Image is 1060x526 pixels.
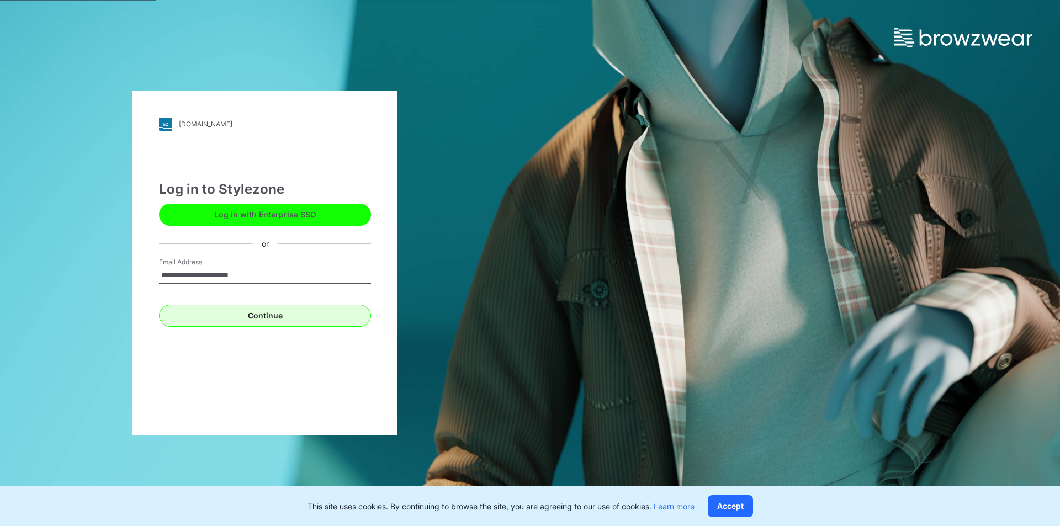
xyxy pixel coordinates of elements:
[159,118,371,131] a: [DOMAIN_NAME]
[708,495,753,517] button: Accept
[894,28,1032,47] img: browzwear-logo.e42bd6dac1945053ebaf764b6aa21510.svg
[159,305,371,327] button: Continue
[159,179,371,199] div: Log in to Stylezone
[159,118,172,131] img: stylezone-logo.562084cfcfab977791bfbf7441f1a819.svg
[159,204,371,226] button: Log in with Enterprise SSO
[253,238,278,249] div: or
[179,120,232,128] div: [DOMAIN_NAME]
[654,502,695,511] a: Learn more
[308,501,695,512] p: This site uses cookies. By continuing to browse the site, you are agreeing to our use of cookies.
[159,257,236,267] label: Email Address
